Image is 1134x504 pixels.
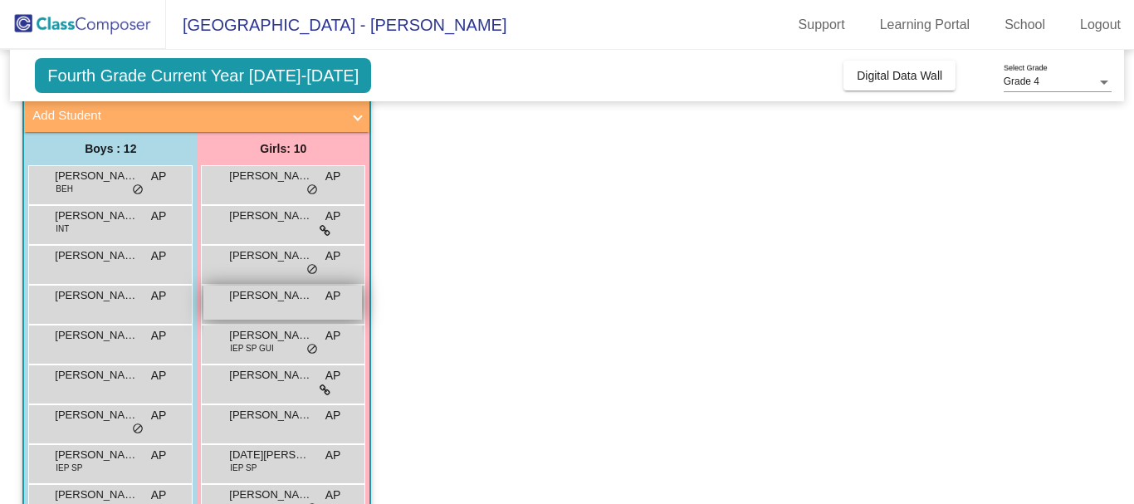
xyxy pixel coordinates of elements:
[1004,76,1039,87] span: Grade 4
[325,367,341,384] span: AP
[35,58,371,93] span: Fourth Grade Current Year [DATE]-[DATE]
[151,367,167,384] span: AP
[229,208,312,224] span: [PERSON_NAME]
[991,12,1058,38] a: School
[843,61,956,91] button: Digital Data Wall
[229,247,312,264] span: [PERSON_NAME]
[55,247,138,264] span: [PERSON_NAME]
[229,407,312,423] span: [PERSON_NAME]
[151,287,167,305] span: AP
[325,208,341,225] span: AP
[55,168,138,184] span: [PERSON_NAME]
[229,447,312,463] span: [DATE][PERSON_NAME]
[325,327,341,345] span: AP
[867,12,984,38] a: Learning Portal
[24,99,369,132] mat-expansion-panel-header: Add Student
[151,487,167,504] span: AP
[56,223,69,235] span: INT
[55,327,138,344] span: [PERSON_NAME]
[55,208,138,224] span: [PERSON_NAME]
[151,407,167,424] span: AP
[325,168,341,185] span: AP
[306,343,318,356] span: do_not_disturb_alt
[230,342,273,355] span: IEP SP GUI
[1067,12,1134,38] a: Logout
[56,462,82,474] span: IEP SP
[325,247,341,265] span: AP
[229,367,312,384] span: [PERSON_NAME]
[32,106,341,125] mat-panel-title: Add Student
[229,168,312,184] span: [PERSON_NAME]
[55,407,138,423] span: [PERSON_NAME]
[151,208,167,225] span: AP
[229,487,312,503] span: [PERSON_NAME]
[229,327,312,344] span: [PERSON_NAME]
[132,183,144,197] span: do_not_disturb_alt
[325,287,341,305] span: AP
[306,183,318,197] span: do_not_disturb_alt
[151,168,167,185] span: AP
[197,132,369,165] div: Girls: 10
[55,367,138,384] span: [PERSON_NAME]
[55,287,138,304] span: [PERSON_NAME]
[151,247,167,265] span: AP
[151,327,167,345] span: AP
[55,447,138,463] span: [PERSON_NAME]
[56,183,73,195] span: BEH
[24,132,197,165] div: Boys : 12
[325,487,341,504] span: AP
[325,447,341,464] span: AP
[325,407,341,424] span: AP
[230,462,257,474] span: IEP SP
[785,12,858,38] a: Support
[857,69,942,82] span: Digital Data Wall
[151,447,167,464] span: AP
[55,487,138,503] span: [PERSON_NAME]
[166,12,506,38] span: [GEOGRAPHIC_DATA] - [PERSON_NAME]
[229,287,312,304] span: [PERSON_NAME]
[132,423,144,436] span: do_not_disturb_alt
[306,263,318,276] span: do_not_disturb_alt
